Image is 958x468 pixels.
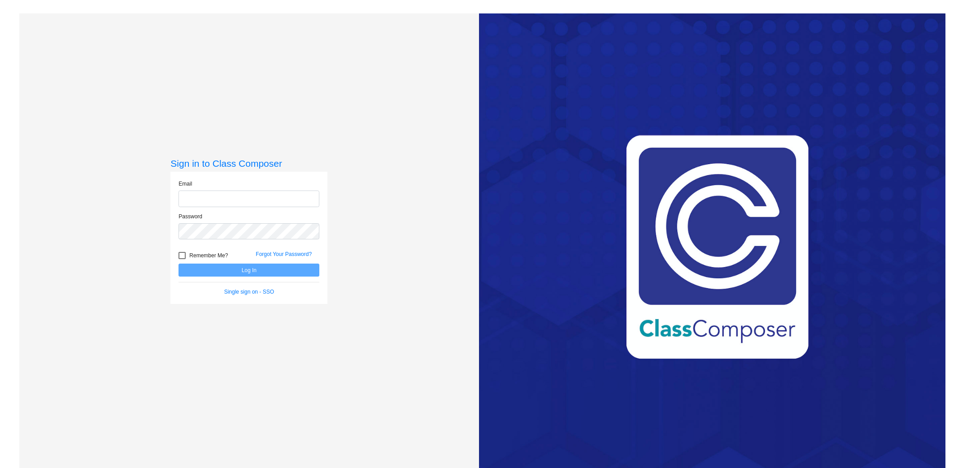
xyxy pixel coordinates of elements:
[224,289,274,295] a: Single sign on - SSO
[256,251,312,257] a: Forgot Your Password?
[189,250,228,261] span: Remember Me?
[179,180,192,188] label: Email
[179,264,319,277] button: Log In
[179,212,202,221] label: Password
[170,158,327,169] h3: Sign in to Class Composer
